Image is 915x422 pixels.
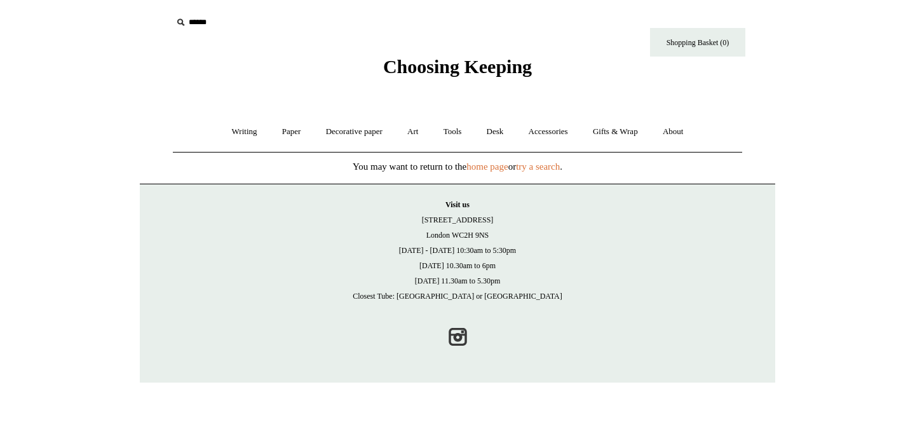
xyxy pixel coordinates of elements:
[581,115,649,149] a: Gifts & Wrap
[475,115,515,149] a: Desk
[516,161,560,172] a: try a search
[444,323,471,351] a: Instagram
[432,115,473,149] a: Tools
[651,115,695,149] a: About
[396,115,430,149] a: Art
[466,161,508,172] a: home page
[445,200,470,209] strong: Visit us
[220,115,269,149] a: Writing
[315,115,394,149] a: Decorative paper
[517,115,579,149] a: Accessories
[383,56,532,77] span: Choosing Keeping
[140,159,775,174] p: You may want to return to the or .
[152,197,762,304] p: [STREET_ADDRESS] London WC2H 9NS [DATE] - [DATE] 10:30am to 5:30pm [DATE] 10.30am to 6pm [DATE] 1...
[271,115,313,149] a: Paper
[650,28,745,57] a: Shopping Basket (0)
[383,66,532,75] a: Choosing Keeping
